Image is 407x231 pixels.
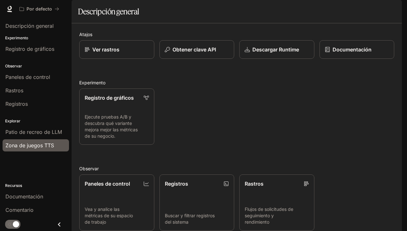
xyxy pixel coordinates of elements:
[239,174,314,231] a: RastrosFlujos de solicitudes de seguimiento y rendimiento
[239,40,314,59] a: Descargar Runtime
[252,46,299,53] font: Descargar Runtime
[85,206,133,225] font: Vea y analice las métricas de su espacio de trabajo
[79,166,99,171] font: Observar
[78,7,139,16] font: Descripción general
[245,181,264,187] font: Rastros
[79,32,92,37] font: Atajos
[79,40,154,59] a: Ver rastros
[27,6,52,12] font: Por defecto
[165,181,188,187] font: Registros
[17,3,62,15] button: Todos los espacios de trabajo
[85,114,138,139] font: Ejecute pruebas A/B y descubra qué variante mejora mejor las métricas de su negocio.
[173,46,216,53] font: Obtener clave API
[79,89,154,145] a: Registro de gráficosEjecute pruebas A/B y descubra qué variante mejora mejor las métricas de su n...
[79,174,154,231] a: Paneles de controlVea y analice las métricas de su espacio de trabajo
[85,181,130,187] font: Paneles de control
[319,40,395,59] a: Documentación
[159,174,234,231] a: RegistrosBuscar y filtrar registros del sistema
[245,206,293,225] font: Flujos de solicitudes de seguimiento y rendimiento
[165,213,215,225] font: Buscar y filtrar registros del sistema
[92,46,119,53] font: Ver rastros
[159,40,234,59] button: Obtener clave API
[79,80,105,85] font: Experimento
[85,95,134,101] font: Registro de gráficos
[333,46,372,53] font: Documentación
